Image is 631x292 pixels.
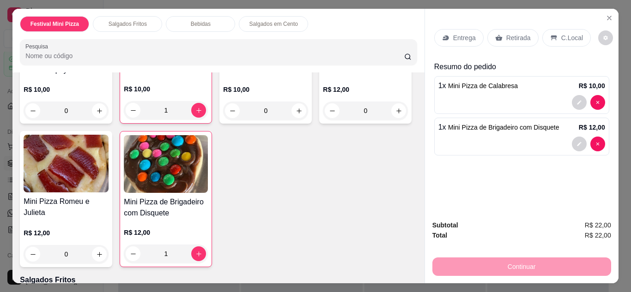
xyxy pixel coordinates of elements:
img: product-image [24,135,109,192]
button: decrease-product-quantity [590,95,605,110]
button: increase-product-quantity [92,247,107,262]
button: decrease-product-quantity [225,103,240,118]
p: R$ 10,00 [124,84,208,94]
span: R$ 22,00 [585,220,611,230]
p: Retirada [506,33,531,42]
p: R$ 12,00 [579,123,605,132]
p: R$ 12,00 [323,85,408,94]
img: product-image [124,135,208,193]
span: Mini Pizza de Brigadeiro com Disquete [448,124,559,131]
button: increase-product-quantity [92,103,107,118]
button: increase-product-quantity [191,246,206,261]
button: decrease-product-quantity [126,246,140,261]
p: R$ 10,00 [223,85,308,94]
p: 1 x [438,122,559,133]
button: increase-product-quantity [191,103,206,118]
button: decrease-product-quantity [572,95,587,110]
button: decrease-product-quantity [25,247,40,262]
p: C.Local [561,33,583,42]
p: R$ 12,00 [24,228,109,238]
button: increase-product-quantity [291,103,306,118]
p: Festival Mini Pizza [30,20,79,28]
strong: Total [432,232,447,239]
button: decrease-product-quantity [126,103,140,118]
strong: Subtotal [432,221,458,229]
h4: Mini Pizza de Brigadeiro com Disquete [124,197,208,219]
button: decrease-product-quantity [590,137,605,151]
button: decrease-product-quantity [598,30,613,45]
input: Pesquisa [25,51,404,60]
span: Mini Pizza de Calabresa [448,82,518,89]
p: 1 x [438,80,518,91]
p: Salgados Fritos [20,274,417,286]
p: Resumo do pedido [434,61,609,72]
p: Entrega [453,33,476,42]
button: decrease-product-quantity [572,137,587,151]
label: Pesquisa [25,42,51,50]
button: decrease-product-quantity [25,103,40,118]
p: Bebidas [191,20,211,28]
p: R$ 10,00 [24,85,109,94]
p: Salgados Fritos [109,20,147,28]
button: decrease-product-quantity [325,103,340,118]
button: increase-product-quantity [391,103,406,118]
button: Close [602,11,617,25]
p: Salgados em Cento [249,20,298,28]
p: R$ 10,00 [579,81,605,90]
span: R$ 22,00 [585,230,611,240]
h4: Mini Pizza Romeu e Julieta [24,196,109,218]
p: R$ 12,00 [124,228,208,237]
